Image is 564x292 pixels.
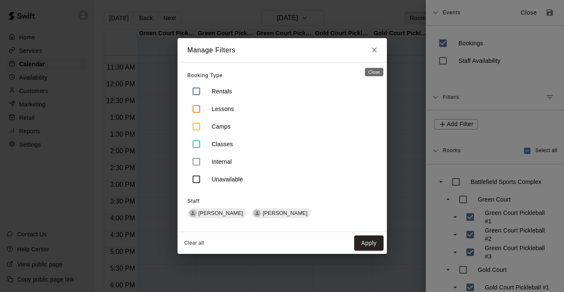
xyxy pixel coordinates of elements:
div: [PERSON_NAME] [188,208,247,218]
button: Apply [354,235,383,251]
div: Marko Thomas [253,209,261,217]
p: Classes [212,140,233,148]
div: Milan Smiljanic [189,209,197,217]
p: Unavailable [212,175,243,183]
h2: Manage Filters [178,38,246,62]
div: [PERSON_NAME] [252,208,311,218]
span: Staff [188,198,200,204]
button: Close [367,38,382,62]
p: Camps [212,122,231,131]
span: Booking Type [188,72,223,78]
p: Rentals [212,87,232,96]
span: [PERSON_NAME] [259,210,311,216]
p: Internal [212,158,232,166]
div: Close [365,68,384,76]
button: Clear all [181,236,208,250]
span: [PERSON_NAME] [195,210,247,216]
p: Lessons [212,105,234,113]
